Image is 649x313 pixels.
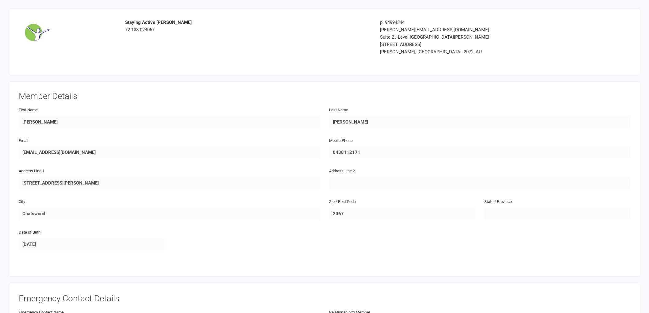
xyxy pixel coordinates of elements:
[19,199,25,205] label: City
[23,19,51,46] img: image1539556152.png
[19,168,44,174] label: Address Line 1
[329,107,348,113] label: Last Name
[125,20,192,25] strong: Staying Active [PERSON_NAME]
[19,229,40,236] label: Date of Birth
[19,138,28,144] label: Email
[380,41,575,48] div: [STREET_ADDRESS]
[484,199,512,205] label: State / Province
[329,168,355,174] label: Address Line 2
[19,294,630,303] h3: Emergency Contact Details
[380,33,575,41] div: Suite 2J Level [GEOGRAPHIC_DATA][PERSON_NAME]
[329,138,353,144] label: Mobile Phone
[19,107,38,113] label: First Name
[380,48,575,55] div: [PERSON_NAME], [GEOGRAPHIC_DATA], 2072, AU
[380,19,575,26] div: p: 94994344
[125,19,371,33] div: 72 138 024067
[380,26,575,33] div: [PERSON_NAME][EMAIL_ADDRESS][DOMAIN_NAME]
[329,199,356,205] label: Zip / Post Code
[19,92,630,101] h3: Member Details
